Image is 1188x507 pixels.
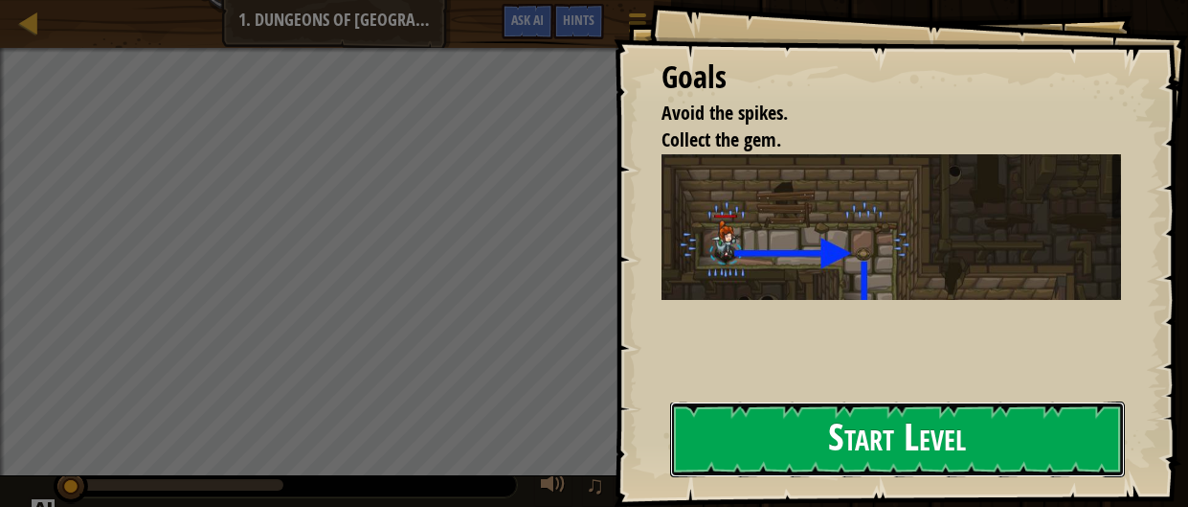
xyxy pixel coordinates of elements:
[586,471,605,499] span: ♫
[670,402,1126,477] button: Start Level
[661,154,1122,390] img: Dungeons of kithgard
[502,4,553,39] button: Ask AI
[511,11,544,29] span: Ask AI
[661,127,781,152] span: Collect the gem.
[582,468,615,507] button: ♫
[638,127,1117,154] li: Collect the gem.
[563,11,594,29] span: Hints
[534,468,572,507] button: Adjust volume
[661,100,788,126] span: Avoid the spikes.
[661,56,1122,100] div: Goals
[638,100,1117,127] li: Avoid the spikes.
